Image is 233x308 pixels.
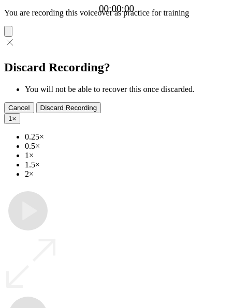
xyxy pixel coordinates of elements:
li: 2× [25,170,229,179]
li: 0.5× [25,142,229,151]
button: Discard Recording [36,102,101,113]
li: 1× [25,151,229,160]
button: 1× [4,113,20,124]
li: You will not be able to recover this once discarded. [25,85,229,94]
a: 00:00:00 [99,3,134,14]
li: 1.5× [25,160,229,170]
li: 0.25× [25,132,229,142]
p: You are recording this voiceover as practice for training [4,8,229,18]
h2: Discard Recording? [4,60,229,74]
button: Cancel [4,102,34,113]
span: 1 [8,115,12,122]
